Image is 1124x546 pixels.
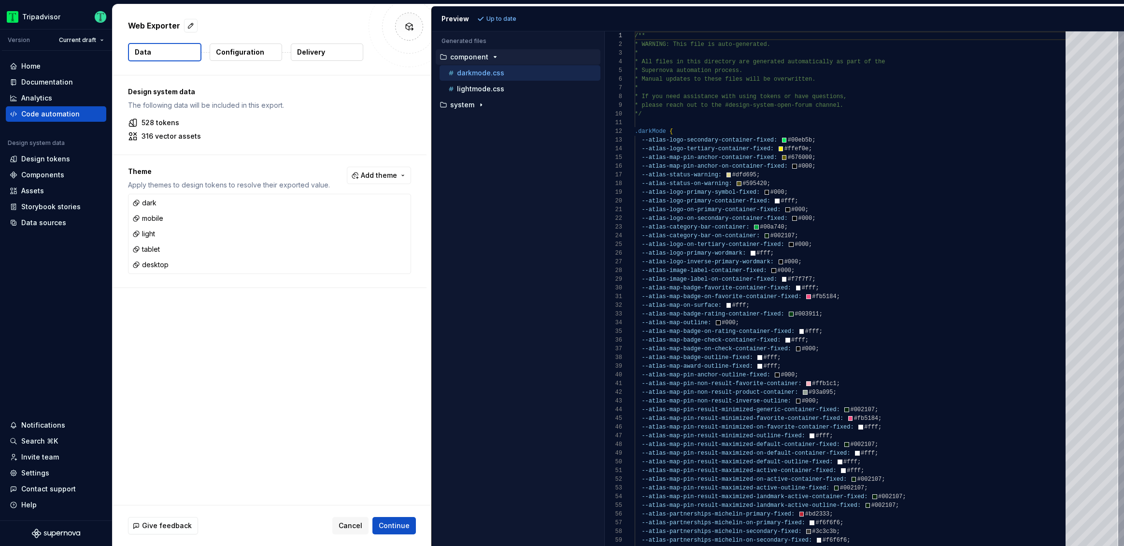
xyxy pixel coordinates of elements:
span: --atlas-logo-primary-container-fixed: [642,198,770,204]
p: 316 vector assets [142,131,201,141]
span: #000 [798,215,812,222]
span: ixed: [816,459,833,465]
span: ; [756,172,760,178]
span: ; [812,137,816,144]
button: Current draft [55,33,108,47]
span: ; [809,241,812,248]
span: --atlas-map-outline: [642,319,711,326]
span: ; [830,511,833,517]
div: 20 [605,197,622,205]
span: ; [809,145,812,152]
div: 46 [605,423,622,431]
span: ; [882,476,885,483]
span: #93a095 [809,389,833,396]
div: dark [132,198,157,208]
p: lightmode.css [457,85,504,93]
span: --atlas-map-badge-on-check-container-fixed: [642,345,792,352]
span: #ffb1c1 [812,380,837,387]
p: Design system data [128,87,411,97]
div: Settings [21,468,49,478]
span: ; [798,259,802,265]
div: 58 [605,527,622,536]
a: Invite team [6,449,106,465]
button: Continue [372,517,416,534]
span: --atlas-map-on-surface: [642,302,722,309]
p: Configuration [216,47,264,57]
span: #595420 [742,180,767,187]
div: Analytics [21,93,52,103]
span: --atlas-map-pin-result-minimized-generic-container [642,406,816,413]
span: xed: [816,485,830,491]
div: 33 [605,310,622,318]
a: Analytics [6,90,106,106]
div: 11 [605,118,622,127]
span: #000 [784,259,798,265]
span: --atlas-map-pin-result-minimized-outline-fixed: [642,432,805,439]
a: Settings [6,465,106,481]
span: --atlas-map-pin-result-maximized-default-outline-f [642,459,816,465]
span: * WARNING: This file is auto-generated. [635,41,770,48]
span: ; [777,363,781,370]
button: Add theme [347,167,411,184]
span: ; [896,502,899,509]
span: --atlas-logo-primary-symbol-fixed: [642,189,760,196]
span: --atlas-logo-on-secondary-container-fixed: [642,215,788,222]
div: 18 [605,179,622,188]
span: --atlas-category-bar-on-container: [642,232,760,239]
span: --atlas-map-award-outline-fixed: [642,363,753,370]
a: Components [6,167,106,183]
div: Contact support [21,484,76,494]
a: Documentation [6,74,106,90]
span: #000 [802,398,816,404]
span: Continue [379,521,410,531]
div: Invite team [21,452,59,462]
span: --atlas-map-pin-result-maximized-on-default-contai [642,450,816,457]
div: 2 [605,40,622,49]
span: --atlas-logo-tertiary-container-fixed: [642,145,774,152]
span: --atlas-logo-secondary-container-fixed: [642,137,778,144]
div: Storybook stories [21,202,81,212]
span: --atlas-partnerships-michelin-on-secondary-fixed: [642,537,812,544]
span: --atlas-partnerships-michelin-secondary-fixed: [642,528,802,535]
span: ontainer-fixed: [816,493,868,500]
a: Storybook stories [6,199,106,215]
div: 47 [605,431,622,440]
div: Components [21,170,64,180]
div: 9 [605,101,622,110]
div: 43 [605,397,622,405]
span: ; [767,180,770,187]
span: ; [833,389,837,396]
span: ; [784,189,788,196]
div: 14 [605,144,622,153]
span: --atlas-logo-on-tertiary-container-fixed: [642,241,784,248]
span: #002107 [840,485,864,491]
div: 12 [605,127,622,136]
span: #000 [802,345,816,352]
span: #002107 [871,502,896,509]
span: ; [805,337,809,344]
p: Generated files [441,37,595,45]
p: system [450,101,474,109]
span: ; [875,450,878,457]
p: Apply themes to design tokens to resolve their exported value. [128,180,330,190]
p: Data [135,47,151,57]
span: ; [746,302,750,309]
span: --atlas-logo-on-primary-container-fixed: [642,206,781,213]
p: The following data will be included in this export. [128,101,411,110]
button: Delivery [291,43,363,61]
button: Give feedback [128,517,198,534]
span: --atlas-map-pin-result-maximized-landmark-active-c [642,493,816,500]
span: ; [861,467,864,474]
span: ; [770,250,774,257]
span: ; [819,311,823,317]
span: r-fixed: [816,415,844,422]
button: Help [6,497,106,513]
div: 29 [605,275,622,284]
span: #bd2333 [805,511,829,517]
div: 4 [605,57,622,66]
span: --atlas-map-badge-check-container-fixed: [642,337,781,344]
div: 45 [605,414,622,423]
span: #fb5184 [812,293,837,300]
span: ; [736,319,739,326]
span: -fixed: [816,406,840,413]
